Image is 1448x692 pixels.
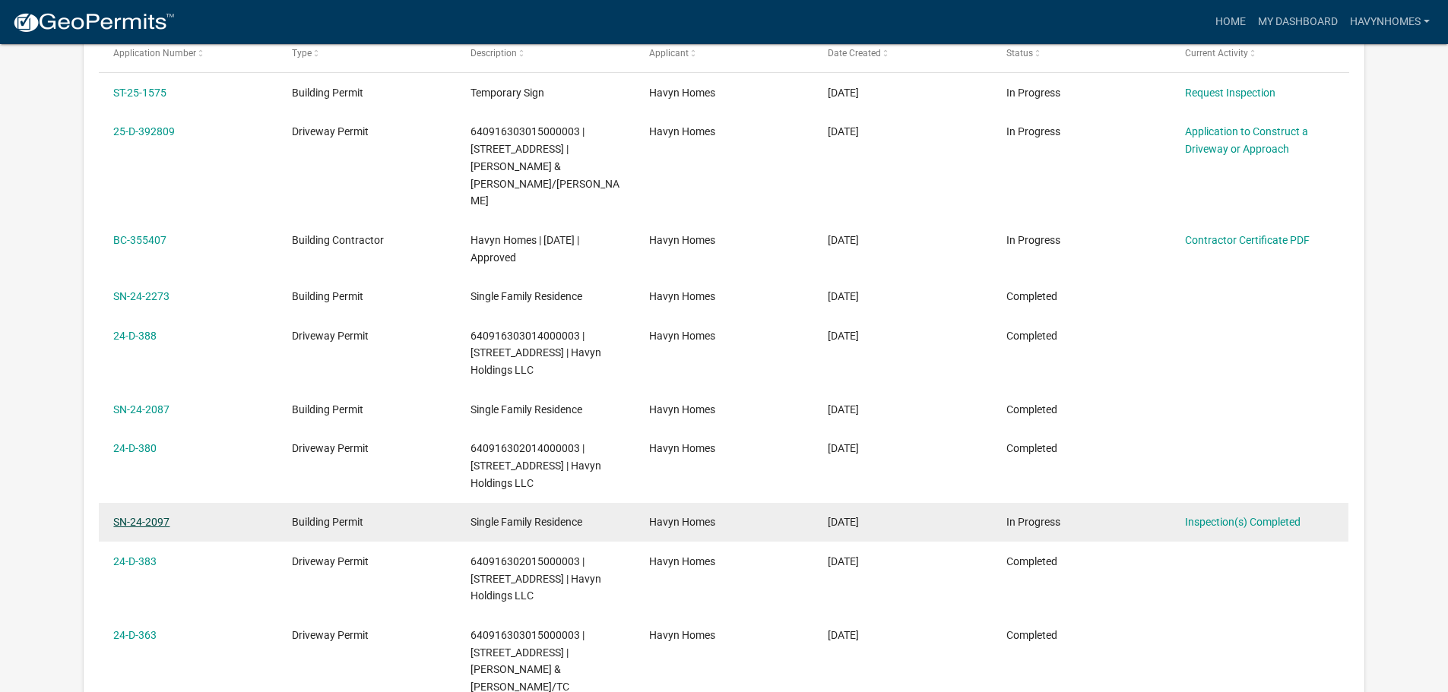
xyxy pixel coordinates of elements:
a: BC-355407 [113,234,166,246]
span: 640916303015000003 | 308 Apple Grove Ln | Mohoi Jason & Tominov Michelle/JT [471,125,619,207]
span: Temporary Sign [471,87,544,99]
span: Building Permit [292,290,363,302]
datatable-header-cell: Type [277,35,456,71]
span: Driveway Permit [292,629,369,641]
span: Single Family Residence [471,403,582,416]
span: 10/18/2024 [828,442,859,454]
span: Completed [1006,442,1057,454]
span: Applicant [649,48,689,58]
span: Application Number [113,48,196,58]
datatable-header-cell: Current Activity [1170,35,1348,71]
span: Completed [1006,330,1057,342]
span: 10/18/2024 [828,403,859,416]
span: Havyn Homes [649,234,715,246]
a: Home [1209,8,1252,36]
span: Completed [1006,629,1057,641]
a: SN-24-2097 [113,516,170,528]
span: In Progress [1006,516,1060,528]
a: SN-24-2087 [113,403,170,416]
span: Havyn Homes [649,555,715,567]
a: 25-D-392809 [113,125,175,137]
span: Driveway Permit [292,442,369,454]
span: In Progress [1006,125,1060,137]
datatable-header-cell: Status [991,35,1170,71]
span: 640916302015000003 | 303 Apple Grove Ln | Havyn Holdings LLC [471,555,601,602]
span: Havyn Homes [649,330,715,342]
span: Driveway Permit [292,125,369,137]
span: Date Created [828,48,881,58]
span: Havyn Homes [649,403,715,416]
a: Request Inspection [1185,87,1275,99]
span: Building Permit [292,516,363,528]
span: 10/17/2024 [828,555,859,567]
span: Completed [1006,555,1057,567]
span: 12/31/2024 [828,234,859,246]
datatable-header-cell: Applicant [635,35,813,71]
a: Inspection(s) Completed [1185,516,1301,528]
datatable-header-cell: Application Number [99,35,277,71]
span: 10/17/2024 [828,516,859,528]
a: 24-D-380 [113,442,157,454]
span: 11/20/2024 [828,290,859,302]
span: Havyn Homes [649,442,715,454]
span: In Progress [1006,87,1060,99]
span: Havyn Homes [649,290,715,302]
span: Single Family Residence [471,516,582,528]
span: Driveway Permit [292,330,369,342]
span: Description [471,48,517,58]
span: 640916303014000003 | 306 Apple Grove Ln | Havyn Holdings LLC [471,330,601,377]
span: Building Permit [292,403,363,416]
a: ST-25-1575 [113,87,166,99]
span: Completed [1006,403,1057,416]
a: My Dashboard [1252,8,1344,36]
span: Havyn Homes | 01/01/2025 | Approved [471,234,579,264]
span: Havyn Homes [649,629,715,641]
span: In Progress [1006,234,1060,246]
span: Driveway Permit [292,555,369,567]
span: Current Activity [1185,48,1248,58]
span: 08/28/2024 [828,629,859,641]
span: Havyn Homes [649,516,715,528]
span: Building Permit [292,87,363,99]
span: Havyn Homes [649,87,715,99]
span: Havyn Homes [649,125,715,137]
a: SN-24-2273 [113,290,170,302]
span: Completed [1006,290,1057,302]
a: Contractor Certificate PDF [1185,234,1310,246]
span: 03/21/2025 [828,125,859,137]
span: 11/20/2024 [828,330,859,342]
datatable-header-cell: Date Created [813,35,992,71]
a: 24-D-383 [113,555,157,567]
a: havynhomes [1344,8,1436,36]
span: 08/21/2025 [828,87,859,99]
a: 24-D-388 [113,330,157,342]
a: Application to Construct a Driveway or Approach [1185,125,1308,155]
a: 24-D-363 [113,629,157,641]
span: Building Contractor [292,234,384,246]
span: Single Family Residence [471,290,582,302]
datatable-header-cell: Description [456,35,635,71]
span: Status [1006,48,1033,58]
span: 640916302014000003 | 305 Apple Grove Ln | Havyn Holdings LLC [471,442,601,489]
span: Type [292,48,312,58]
